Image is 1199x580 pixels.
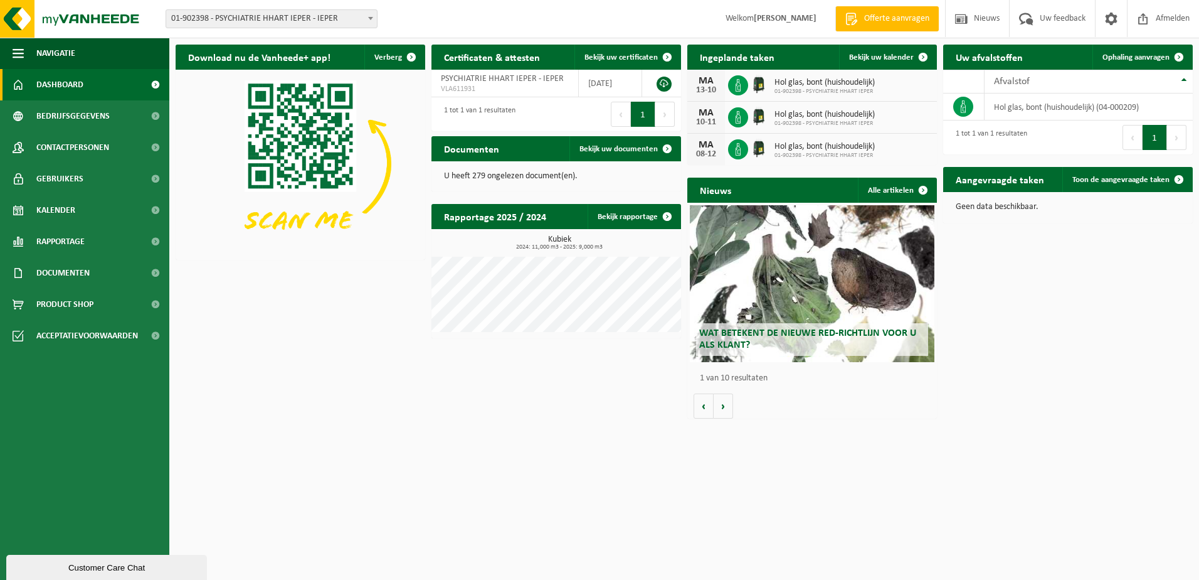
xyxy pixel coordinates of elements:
button: Previous [1122,125,1143,150]
td: [DATE] [579,70,642,97]
span: Navigatie [36,38,75,69]
a: Bekijk uw certificaten [574,45,680,70]
a: Toon de aangevraagde taken [1062,167,1191,192]
span: 01-902398 - PSYCHIATRIE HHART IEPER - IEPER [166,10,377,28]
span: Bekijk uw certificaten [584,53,658,62]
a: Wat betekent de nieuwe RED-richtlijn voor u als klant? [690,205,934,362]
div: 1 tot 1 van 1 resultaten [438,100,515,128]
span: Wat betekent de nieuwe RED-richtlijn voor u als klant? [699,328,916,350]
span: 01-902398 - PSYCHIATRIE HHART IEPER [774,88,875,95]
button: Next [655,102,675,127]
h2: Certificaten & attesten [431,45,552,69]
h2: Nieuws [687,178,744,202]
span: Toon de aangevraagde taken [1072,176,1170,184]
h2: Uw afvalstoffen [943,45,1035,69]
h3: Kubiek [438,235,681,250]
div: 10-11 [694,118,719,127]
span: 2024: 11,000 m3 - 2025: 9,000 m3 [438,244,681,250]
a: Alle artikelen [858,178,936,203]
h2: Documenten [431,136,512,161]
span: Kalender [36,195,75,226]
img: CR-HR-1C-1000-PES-01 [748,137,769,159]
span: PSYCHIATRIE HHART IEPER - IEPER [441,74,564,83]
button: Previous [611,102,631,127]
span: Verberg [374,53,402,62]
a: Ophaling aanvragen [1092,45,1191,70]
div: 13-10 [694,86,719,95]
strong: [PERSON_NAME] [754,14,816,23]
span: 01-902398 - PSYCHIATRIE HHART IEPER [774,120,875,127]
span: Hol glas, bont (huishoudelijk) [774,78,875,88]
button: 1 [1143,125,1167,150]
a: Bekijk uw documenten [569,136,680,161]
td: hol glas, bont (huishoudelijk) (04-000209) [985,94,1193,121]
div: 1 tot 1 van 1 resultaten [949,124,1027,151]
h2: Ingeplande taken [687,45,787,69]
button: Vorige [694,394,714,419]
div: MA [694,108,719,118]
span: Hol glas, bont (huishoudelijk) [774,110,875,120]
span: Afvalstof [994,77,1030,87]
h2: Download nu de Vanheede+ app! [176,45,343,69]
div: MA [694,76,719,86]
a: Bekijk uw kalender [839,45,936,70]
p: Geen data beschikbaar. [956,203,1180,212]
span: Hol glas, bont (huishoudelijk) [774,142,875,152]
p: 1 van 10 resultaten [700,374,931,383]
button: 1 [631,102,655,127]
span: Product Shop [36,289,93,320]
button: Next [1167,125,1186,150]
span: VLA611931 [441,84,569,94]
span: Contactpersonen [36,132,109,163]
span: Bedrijfsgegevens [36,100,110,132]
button: Verberg [364,45,424,70]
h2: Rapportage 2025 / 2024 [431,204,559,228]
span: Bekijk uw documenten [579,145,658,153]
h2: Aangevraagde taken [943,167,1057,191]
img: CR-HR-1C-1000-PES-01 [748,73,769,95]
span: Acceptatievoorwaarden [36,320,138,352]
span: Offerte aanvragen [861,13,932,25]
button: Volgende [714,394,733,419]
div: MA [694,140,719,150]
iframe: chat widget [6,552,209,580]
span: 01-902398 - PSYCHIATRIE HHART IEPER - IEPER [166,9,378,28]
span: Dashboard [36,69,83,100]
img: Download de VHEPlus App [176,70,425,257]
a: Bekijk rapportage [588,204,680,229]
span: Bekijk uw kalender [849,53,914,62]
img: CR-HR-1C-1000-PES-01 [748,105,769,127]
div: 08-12 [694,150,719,159]
p: U heeft 279 ongelezen document(en). [444,172,668,181]
span: Gebruikers [36,163,83,195]
span: 01-902398 - PSYCHIATRIE HHART IEPER [774,152,875,159]
span: Ophaling aanvragen [1102,53,1170,62]
span: Rapportage [36,226,85,257]
a: Offerte aanvragen [835,6,939,31]
span: Documenten [36,257,90,289]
